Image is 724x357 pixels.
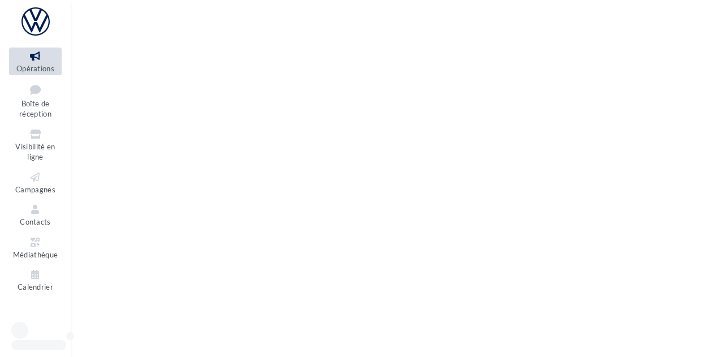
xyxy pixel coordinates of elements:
span: Visibilité en ligne [15,142,55,162]
span: Boîte de réception [19,99,51,119]
a: Contacts [9,201,62,229]
a: Boîte de réception [9,80,62,121]
a: Calendrier [9,266,62,294]
span: Calendrier [18,282,53,291]
a: Campagnes [9,169,62,196]
span: Médiathèque [13,250,58,259]
a: Médiathèque [9,234,62,261]
a: Visibilité en ligne [9,126,62,164]
span: Campagnes [15,185,55,194]
a: Opérations [9,48,62,75]
span: Opérations [16,64,54,73]
span: Contacts [20,217,51,226]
